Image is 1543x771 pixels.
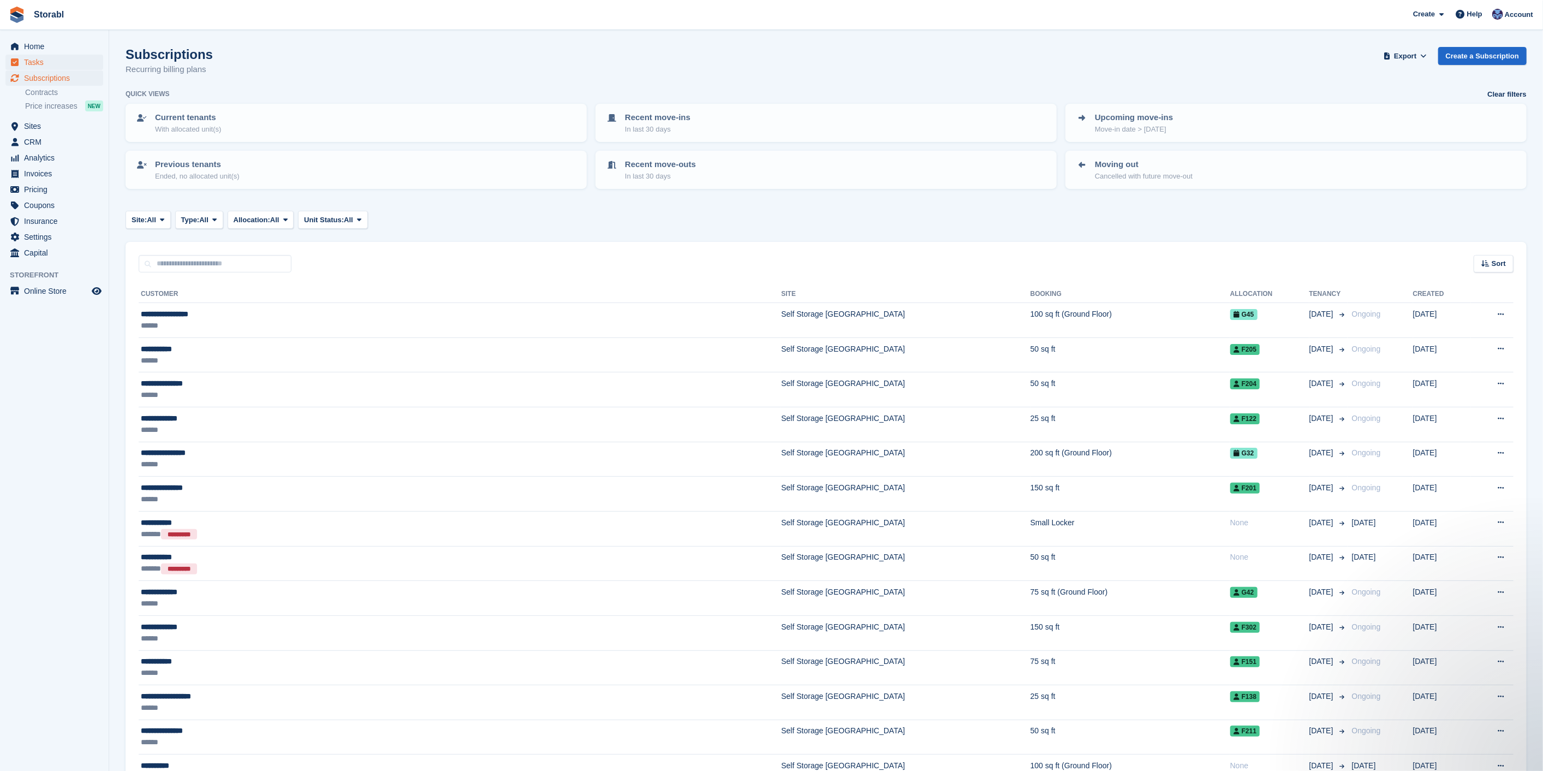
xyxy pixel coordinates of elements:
span: Help [1467,9,1482,20]
a: menu [5,118,103,134]
td: Self Storage [GEOGRAPHIC_DATA] [781,650,1030,685]
a: Previous tenants Ended, no allocated unit(s) [127,152,586,188]
a: menu [5,134,103,150]
div: None [1230,551,1309,563]
td: [DATE] [1413,720,1471,755]
td: [DATE] [1413,407,1471,442]
td: Self Storage [GEOGRAPHIC_DATA] [781,685,1030,720]
a: Storabl [29,5,68,23]
span: Sort [1492,258,1506,269]
h1: Subscriptions [126,47,213,62]
td: Small Locker [1030,511,1230,546]
a: Preview store [90,284,103,298]
span: [DATE] [1309,343,1336,355]
span: F201 [1230,483,1260,494]
span: G42 [1230,587,1258,598]
span: [DATE] [1309,586,1336,598]
a: menu [5,70,103,86]
td: [DATE] [1413,546,1471,581]
td: Self Storage [GEOGRAPHIC_DATA] [781,720,1030,755]
span: Capital [24,245,90,260]
span: Ongoing [1352,448,1381,457]
td: [DATE] [1413,337,1471,372]
span: Analytics [24,150,90,165]
td: [DATE] [1413,303,1471,338]
td: Self Storage [GEOGRAPHIC_DATA] [781,337,1030,372]
button: Site: All [126,211,171,229]
a: menu [5,182,103,197]
td: Self Storage [GEOGRAPHIC_DATA] [781,407,1030,442]
td: Self Storage [GEOGRAPHIC_DATA] [781,477,1030,512]
span: Account [1505,9,1533,20]
p: Recent move-outs [625,158,696,171]
p: Moving out [1095,158,1193,171]
th: Tenancy [1309,286,1348,303]
a: menu [5,198,103,213]
p: Ended, no allocated unit(s) [155,171,240,182]
span: Type: [181,215,200,226]
td: Self Storage [GEOGRAPHIC_DATA] [781,303,1030,338]
a: menu [5,39,103,54]
td: [DATE] [1413,511,1471,546]
span: Site: [132,215,147,226]
span: Price increases [25,101,78,111]
td: 100 sq ft (Ground Floor) [1030,303,1230,338]
span: Pricing [24,182,90,197]
span: Online Store [24,283,90,299]
span: Ongoing [1352,379,1381,388]
td: Self Storage [GEOGRAPHIC_DATA] [781,442,1030,477]
a: Contracts [25,87,103,98]
td: 75 sq ft (Ground Floor) [1030,581,1230,616]
span: Ongoing [1352,310,1381,318]
button: Unit Status: All [298,211,367,229]
td: [DATE] [1413,581,1471,616]
span: Ongoing [1352,414,1381,423]
td: [DATE] [1413,685,1471,720]
p: Recurring billing plans [126,63,213,76]
td: Self Storage [GEOGRAPHIC_DATA] [781,615,1030,650]
span: F302 [1230,622,1260,633]
span: Sites [24,118,90,134]
a: menu [5,150,103,165]
span: [DATE] [1309,656,1336,667]
span: Ongoing [1352,622,1381,631]
span: F205 [1230,344,1260,355]
span: F138 [1230,691,1260,702]
p: With allocated unit(s) [155,124,221,135]
a: Upcoming move-ins Move-in date > [DATE] [1067,105,1526,141]
a: Price increases NEW [25,100,103,112]
a: menu [5,283,103,299]
span: [DATE] [1352,518,1376,527]
p: Move-in date > [DATE] [1095,124,1173,135]
td: 150 sq ft [1030,477,1230,512]
td: 50 sq ft [1030,546,1230,581]
span: All [270,215,279,226]
span: Ongoing [1352,692,1381,701]
p: In last 30 days [625,124,690,135]
p: Upcoming move-ins [1095,111,1173,124]
th: Allocation [1230,286,1309,303]
td: 50 sq ft [1030,720,1230,755]
span: Tasks [24,55,90,70]
td: 150 sq ft [1030,615,1230,650]
span: Settings [24,229,90,245]
span: [DATE] [1309,517,1336,529]
td: [DATE] [1413,372,1471,407]
span: [DATE] [1309,447,1336,459]
span: Subscriptions [24,70,90,86]
span: All [199,215,208,226]
span: [DATE] [1309,551,1336,563]
span: Allocation: [234,215,270,226]
span: [DATE] [1309,621,1336,633]
span: All [344,215,353,226]
span: Unit Status: [304,215,344,226]
img: stora-icon-8386f47178a22dfd0bd8f6a31ec36ba5ce8667c1dd55bd0f319d3a0aa187defe.svg [9,7,25,23]
span: F151 [1230,656,1260,667]
a: Moving out Cancelled with future move-out [1067,152,1526,188]
a: menu [5,229,103,245]
td: 50 sq ft [1030,372,1230,407]
th: Booking [1030,286,1230,303]
span: Ongoing [1352,657,1381,666]
button: Type: All [175,211,223,229]
td: 50 sq ft [1030,337,1230,372]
